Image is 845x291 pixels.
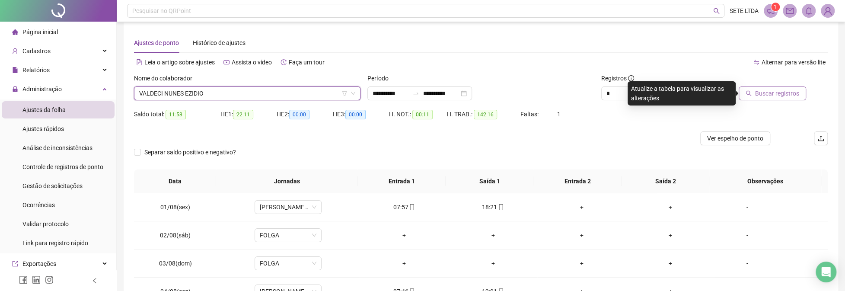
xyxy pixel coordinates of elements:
[544,202,619,212] div: +
[628,75,634,81] span: info-circle
[22,163,103,170] span: Controle de registros de ponto
[345,110,366,119] span: 00:00
[193,39,246,46] span: Histórico de ajustes
[474,110,497,119] span: 142:16
[520,111,540,118] span: Faltas:
[22,86,62,93] span: Administração
[260,201,316,214] span: CARLOS DE LAET JORNADA 44H
[22,221,69,227] span: Validar protocolo
[817,135,824,142] span: upload
[134,169,216,193] th: Data
[333,109,389,119] div: HE 3:
[746,90,752,96] span: search
[160,204,190,211] span: 01/08(sex)
[601,74,634,83] span: Registros
[139,87,355,100] span: VALDECI NUNES EZIDIO
[220,109,277,119] div: HE 1:
[408,204,415,210] span: mobile
[281,59,287,65] span: history
[544,230,619,240] div: +
[22,260,56,267] span: Exportações
[289,110,309,119] span: 00:00
[707,134,763,143] span: Ver espelho de ponto
[277,109,333,119] div: HE 2:
[367,202,441,212] div: 07:57
[45,275,54,284] span: instagram
[134,39,179,46] span: Ajustes de ponto
[456,259,530,268] div: +
[767,7,775,15] span: notification
[12,29,18,35] span: home
[447,109,520,119] div: H. TRAB.:
[12,261,18,267] span: export
[762,59,826,66] span: Alternar para versão lite
[136,59,142,65] span: file-text
[716,176,814,186] span: Observações
[730,6,759,16] span: SETE LTDA
[628,81,736,106] div: Atualize a tabela para visualizar as alterações
[700,131,770,145] button: Ver espelho de ponto
[633,259,708,268] div: +
[141,147,239,157] span: Separar saldo positivo e negativo?
[166,110,186,119] span: 11:58
[232,59,272,66] span: Assista o vídeo
[633,202,708,212] div: +
[22,48,51,54] span: Cadastros
[753,59,759,65] span: swap
[12,67,18,73] span: file
[233,110,253,119] span: 22:11
[22,67,50,74] span: Relatórios
[260,229,316,242] span: FOLGA
[357,169,445,193] th: Entrada 1
[557,111,561,118] span: 1
[533,169,621,193] th: Entrada 2
[12,48,18,54] span: user-add
[160,232,191,239] span: 02/08(sáb)
[497,204,504,210] span: mobile
[774,4,777,10] span: 1
[722,202,773,212] div: -
[351,91,356,96] span: down
[755,89,799,98] span: Buscar registros
[92,278,98,284] span: left
[805,7,813,15] span: bell
[709,169,821,193] th: Observações
[134,109,220,119] div: Saldo total:
[223,59,230,65] span: youtube
[22,201,55,208] span: Ocorrências
[144,59,215,66] span: Leia o artigo sobre ajustes
[412,90,419,97] span: to
[713,8,720,14] span: search
[412,110,433,119] span: 00:11
[771,3,780,11] sup: 1
[22,240,88,246] span: Link para registro rápido
[367,259,441,268] div: +
[544,259,619,268] div: +
[22,182,83,189] span: Gestão de solicitações
[159,260,192,267] span: 03/08(dom)
[739,86,806,100] button: Buscar registros
[786,7,794,15] span: mail
[22,144,92,151] span: Análise de inconsistências
[22,106,66,113] span: Ajustes da folha
[342,91,347,96] span: filter
[32,275,41,284] span: linkedin
[821,4,834,17] img: 52090
[289,59,325,66] span: Faça um tour
[260,257,316,270] span: FOLGA
[412,90,419,97] span: swap-right
[722,259,773,268] div: -
[216,169,358,193] th: Jornadas
[19,275,28,284] span: facebook
[622,169,709,193] th: Saída 2
[456,202,530,212] div: 18:21
[22,125,64,132] span: Ajustes rápidos
[446,169,533,193] th: Saída 1
[456,230,530,240] div: +
[633,230,708,240] div: +
[389,109,447,119] div: H. NOT.:
[12,86,18,92] span: lock
[816,262,836,282] div: Open Intercom Messenger
[367,74,394,83] label: Período
[22,29,58,35] span: Página inicial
